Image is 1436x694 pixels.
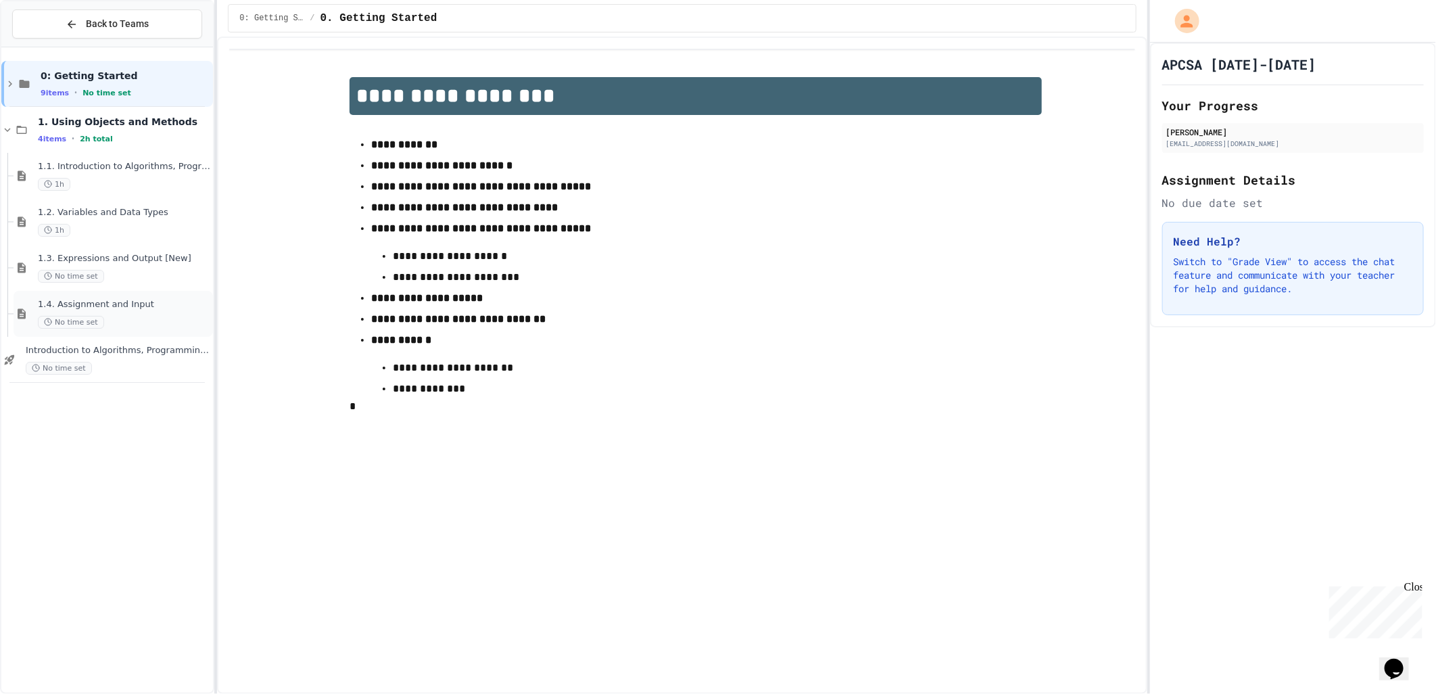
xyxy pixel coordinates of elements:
span: • [74,87,77,98]
span: 9 items [41,89,69,97]
span: 1.1. Introduction to Algorithms, Programming, and Compilers [38,161,210,172]
div: [PERSON_NAME] [1166,126,1420,138]
span: No time set [38,270,104,283]
span: • [72,133,74,144]
span: Introduction to Algorithms, Programming, and Compilers [26,345,210,356]
span: 1. Using Objects and Methods [38,116,210,128]
span: 1h [38,178,70,191]
span: 1.2. Variables and Data Types [38,207,210,218]
iframe: chat widget [1324,581,1422,639]
h1: APCSA [DATE]-[DATE] [1162,55,1316,74]
span: 0. Getting Started [320,10,437,26]
span: 0: Getting Started [41,70,210,82]
span: 1.3. Expressions and Output [New] [38,253,210,264]
p: Switch to "Grade View" to access the chat feature and communicate with your teacher for help and ... [1174,255,1412,296]
span: 2h total [80,135,113,143]
iframe: chat widget [1379,640,1422,680]
h2: Assignment Details [1162,170,1424,189]
span: No time set [38,316,104,329]
span: 0: Getting Started [239,13,304,24]
span: / [310,13,314,24]
h2: Your Progress [1162,96,1424,115]
div: No due date set [1162,195,1424,211]
h3: Need Help? [1174,233,1412,250]
div: [EMAIL_ADDRESS][DOMAIN_NAME] [1166,139,1420,149]
div: My Account [1161,5,1203,37]
button: Back to Teams [12,9,202,39]
div: Chat with us now!Close [5,5,93,86]
span: 1h [38,224,70,237]
span: 1.4. Assignment and Input [38,299,210,310]
span: No time set [26,362,92,375]
span: No time set [82,89,131,97]
span: 4 items [38,135,66,143]
span: Back to Teams [86,17,149,31]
